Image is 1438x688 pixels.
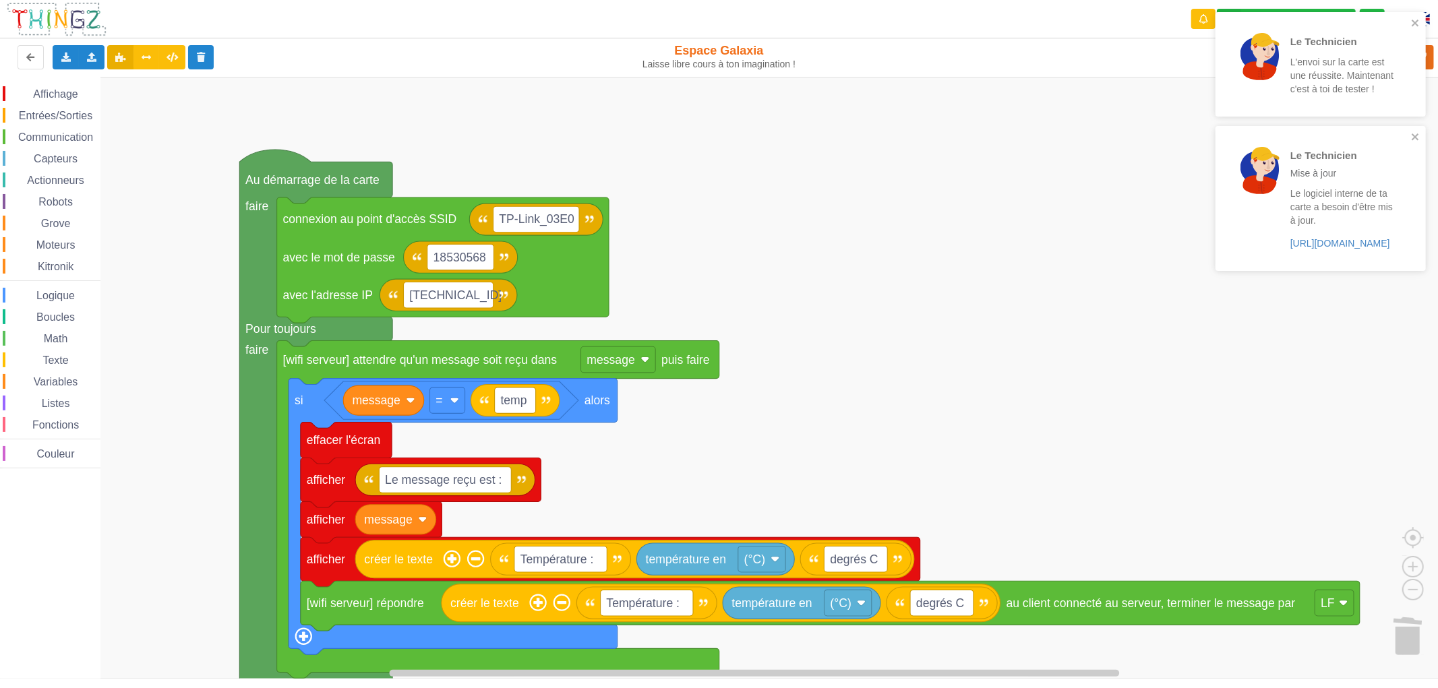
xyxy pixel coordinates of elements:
p: Mise à jour [1290,166,1396,180]
span: Texte [40,354,70,366]
span: Moteurs [34,239,78,251]
text: créer le texte [450,596,519,610]
div: Espace Galaxia [593,43,845,70]
text: (°C) [744,553,766,566]
text: Au démarrage de la carte [245,173,380,187]
span: Kitronik [36,261,76,272]
text: [TECHNICAL_ID] [409,288,502,303]
text: afficher [307,473,346,487]
text: TP-Link_03E0 [499,212,574,226]
span: Logique [34,290,77,301]
text: puis faire [661,353,710,367]
span: Couleur [35,448,77,460]
span: Listes [40,398,72,409]
text: créer le texte [364,553,433,566]
text: alors [585,394,610,407]
text: degrés C [830,553,878,566]
p: L'envoi sur la carte est une réussite. Maintenant c'est à toi de tester ! [1290,55,1396,96]
text: message [352,394,400,407]
text: [wifi serveur] attendre qu'un message soit reçu dans [283,353,558,367]
text: température en [646,553,726,566]
span: Communication [16,131,95,143]
div: Laisse libre cours à ton imagination ! [593,59,845,70]
text: degrés C [916,596,965,610]
text: [wifi serveur] répondre [307,596,424,610]
span: Boucles [34,311,77,323]
span: Actionneurs [25,175,86,186]
text: message [364,513,413,526]
text: si [295,394,303,407]
text: message [587,353,635,367]
button: close [1411,131,1420,144]
text: avec le mot de passe [283,251,396,264]
text: temp [501,394,527,407]
text: effacer l'écran [307,433,381,447]
text: afficher [307,513,346,526]
img: thingz_logo.png [6,1,107,37]
text: avec l'adresse IP [283,288,373,302]
span: Variables [32,376,80,387]
text: 18530568 [433,251,487,264]
text: Température : [607,596,680,610]
text: (°C) [830,596,851,610]
a: [URL][DOMAIN_NAME] [1290,238,1390,249]
text: LF [1321,596,1335,610]
span: Grove [39,218,73,229]
span: Capteurs [32,153,80,164]
text: connexion au point d'accès SSID [283,212,457,226]
span: Robots [36,196,75,208]
text: Le message reçu est : [385,473,502,487]
text: Température : [520,553,594,566]
text: afficher [307,553,346,566]
p: Le Technicien [1290,148,1396,162]
text: faire [245,199,268,213]
span: Math [42,333,70,344]
text: Pour toujours [245,322,316,336]
button: close [1411,18,1420,30]
text: au client connecté au serveur, terminer le message par [1007,596,1296,610]
div: Ta base fonctionne bien ! [1217,9,1356,30]
p: Le Technicien [1290,34,1396,49]
span: Fonctions [30,419,81,431]
p: Le logiciel interne de ta carte a besoin d'être mis à jour. [1290,187,1396,227]
span: Affichage [31,88,80,100]
span: Entrées/Sorties [17,110,94,121]
text: = [436,394,442,407]
text: faire [245,343,268,356]
text: température en [731,596,812,610]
